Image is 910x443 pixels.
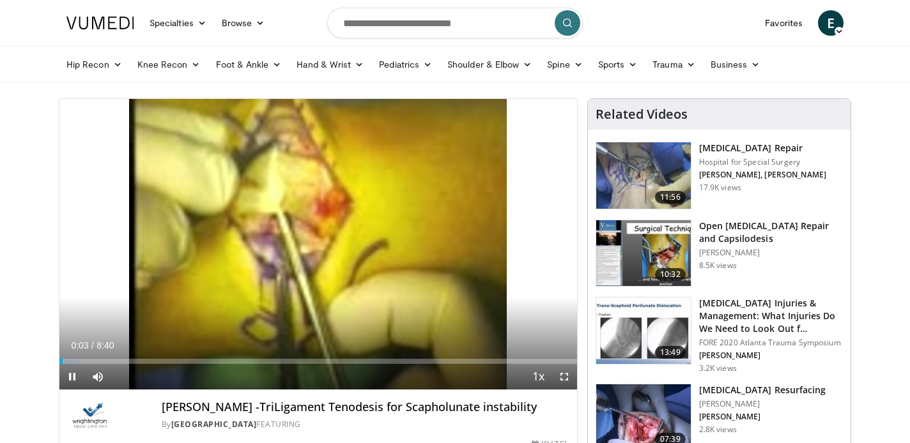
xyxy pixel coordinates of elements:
[655,268,686,281] span: 10:32
[208,52,289,77] a: Foot & Ankle
[96,340,114,350] span: 8:40
[70,400,111,431] img: Wrightington Hospital
[818,10,844,36] a: E
[596,220,691,287] img: f2f58dc7-7e4e-4b4f-923a-0bbabb3bacd7.150x105_q85_crop-smart_upscale.jpg
[171,419,257,430] a: [GEOGRAPHIC_DATA]
[327,8,583,38] input: Search topics, interventions
[699,338,843,348] p: FORE 2020 Atlanta Trauma Symposium
[596,142,691,209] img: 10029_3.png.150x105_q85_crop-smart_upscale.jpg
[655,346,686,359] span: 13:49
[655,191,686,204] span: 11:56
[371,52,440,77] a: Pediatrics
[596,297,843,373] a: 13:49 [MEDICAL_DATA] Injuries & Management: What Injuries Do We Need to Look Out f… FORE 2020 Atl...
[699,412,826,422] p: [PERSON_NAME]
[699,157,826,167] p: Hospital for Special Surgery
[85,364,111,389] button: Mute
[596,220,843,287] a: 10:32 Open [MEDICAL_DATA] Repair and Capsilodesis [PERSON_NAME] 8.5K views
[142,10,214,36] a: Specialties
[596,107,688,122] h4: Related Videos
[699,248,843,258] p: [PERSON_NAME]
[130,52,208,77] a: Knee Recon
[59,364,85,389] button: Pause
[59,52,130,77] a: Hip Recon
[91,340,94,350] span: /
[162,400,567,414] h4: [PERSON_NAME] -TriLigament Tenodesis for Scapholunate instability
[699,363,737,373] p: 3.2K views
[699,297,843,335] h3: [MEDICAL_DATA] Injuries & Management: What Injuries Do We Need to Look Out f…
[214,10,273,36] a: Browse
[699,350,843,361] p: [PERSON_NAME]
[289,52,371,77] a: Hand & Wrist
[699,260,737,271] p: 8.5K views
[703,52,768,77] a: Business
[699,142,826,154] h3: [MEDICAL_DATA] Repair
[699,424,737,435] p: 2.8K views
[699,183,741,193] p: 17.9K views
[645,52,703,77] a: Trauma
[440,52,539,77] a: Shoulder & Elbow
[699,399,826,409] p: [PERSON_NAME]
[71,340,88,350] span: 0:03
[59,99,577,390] video-js: Video Player
[526,364,551,389] button: Playback Rate
[162,419,567,430] div: By FEATURING
[59,359,577,364] div: Progress Bar
[699,220,843,245] h3: Open [MEDICAL_DATA] Repair and Capsilodesis
[596,297,691,364] img: 0a894fbd-a7cb-40d3-bfab-3b5d671758fa.150x105_q85_crop-smart_upscale.jpg
[66,17,134,29] img: VuMedi Logo
[551,364,577,389] button: Fullscreen
[757,10,810,36] a: Favorites
[590,52,645,77] a: Sports
[596,142,843,209] a: 11:56 [MEDICAL_DATA] Repair Hospital for Special Surgery [PERSON_NAME], [PERSON_NAME] 17.9K views
[539,52,590,77] a: Spine
[699,384,826,396] h3: [MEDICAL_DATA] Resurfacing
[699,170,826,180] p: [PERSON_NAME], [PERSON_NAME]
